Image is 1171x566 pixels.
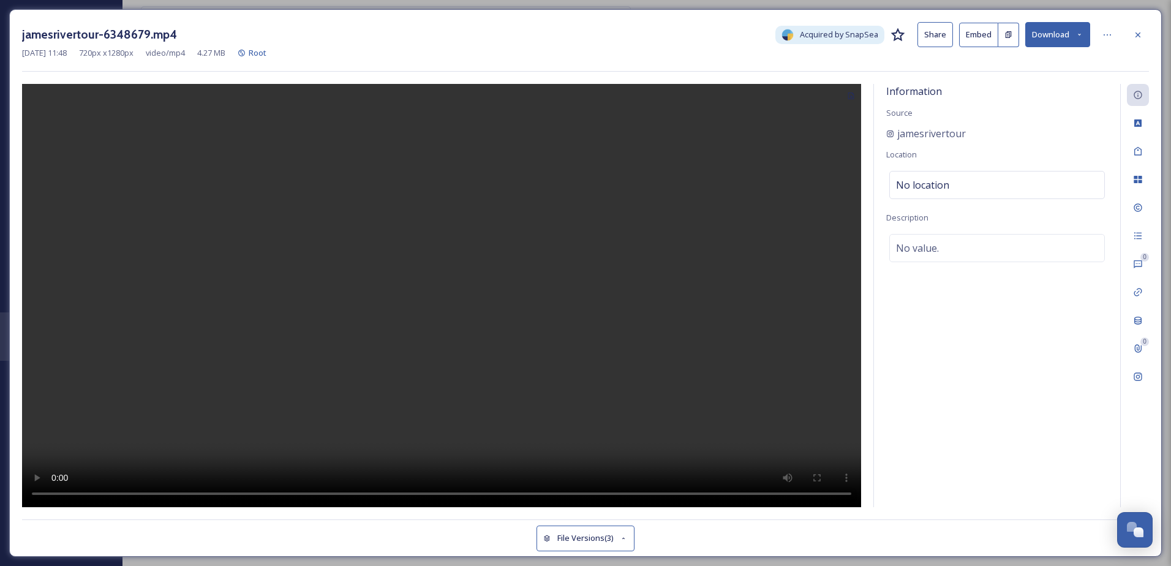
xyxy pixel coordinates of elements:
span: video/mp4 [146,47,185,59]
img: snapsea-logo.png [781,29,794,41]
button: Embed [959,23,998,47]
span: [DATE] 11:48 [22,47,67,59]
span: jamesrivertour [897,126,966,141]
button: File Versions(3) [537,526,634,551]
span: No value. [896,241,939,255]
a: jamesrivertour [886,126,966,141]
span: Root [249,47,266,58]
span: No location [896,178,949,192]
span: 720 px x 1280 px [79,47,134,59]
button: Share [917,22,953,47]
span: Description [886,212,928,223]
button: Open Chat [1117,512,1153,548]
span: Information [886,85,942,98]
span: Acquired by SnapSea [800,29,878,40]
span: Location [886,149,917,160]
div: 0 [1140,338,1149,346]
button: Download [1025,22,1090,47]
span: Source [886,107,913,118]
span: 4.27 MB [197,47,225,59]
h3: jamesrivertour-6348679.mp4 [22,26,177,43]
div: 0 [1140,253,1149,262]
